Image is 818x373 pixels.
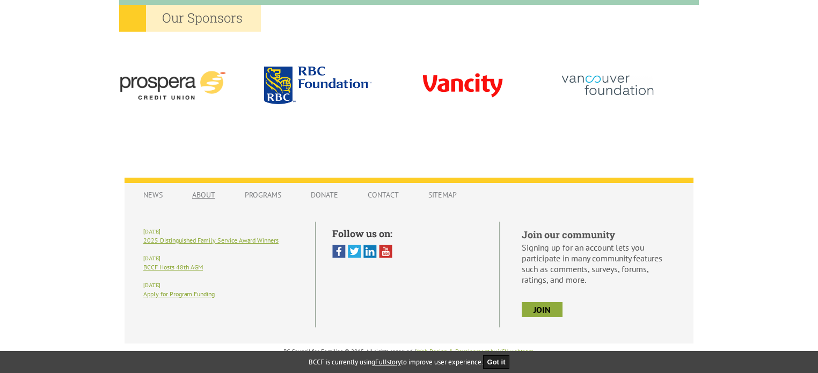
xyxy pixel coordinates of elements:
[522,228,675,241] h5: Join our community
[143,263,203,271] a: BCCF Hosts 48th AGM
[348,245,361,258] img: Twitter
[143,228,299,235] h6: [DATE]
[418,185,468,205] a: Sitemap
[119,57,227,114] img: prospera-4.png
[300,185,349,205] a: Donate
[409,55,516,115] img: vancity-3.png
[143,236,279,244] a: 2025 Distinguished Family Service Award Winners
[483,355,510,369] button: Got it
[357,185,410,205] a: Contact
[133,185,173,205] a: News
[143,282,299,289] h6: [DATE]
[143,290,215,298] a: Apply for Program Funding
[554,57,661,113] img: vancouver_foundation-2.png
[363,245,377,258] img: Linked In
[375,357,401,367] a: Fullstory
[234,185,292,205] a: Programs
[417,348,534,355] a: Web Design & Development by VCN webteam
[143,255,299,262] h6: [DATE]
[522,302,563,317] a: join
[332,227,483,240] h5: Follow us on:
[125,348,693,355] p: BC Council for Families © 2015, All rights reserved. | .
[379,245,392,258] img: You Tube
[264,67,371,104] img: rbc.png
[119,5,261,32] h2: Our Sponsors
[522,242,675,285] p: Signing up for an account lets you participate in many community features such as comments, surve...
[181,185,226,205] a: About
[332,245,346,258] img: Facebook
